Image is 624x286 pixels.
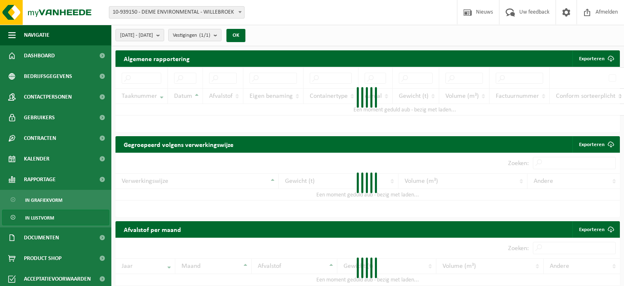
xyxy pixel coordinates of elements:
[572,221,619,238] a: Exporteren
[120,29,153,42] span: [DATE] - [DATE]
[24,45,55,66] span: Dashboard
[115,221,189,237] h2: Afvalstof per maand
[24,227,59,248] span: Documenten
[109,6,245,19] span: 10-939150 - DEME ENVIRONMENTAL - WILLEBROEK
[24,66,72,87] span: Bedrijfsgegevens
[572,50,619,67] button: Exporteren
[109,7,244,18] span: 10-939150 - DEME ENVIRONMENTAL - WILLEBROEK
[24,107,55,128] span: Gebruikers
[226,29,245,42] button: OK
[115,50,198,67] h2: Algemene rapportering
[199,33,210,38] count: (1/1)
[24,169,56,190] span: Rapportage
[24,128,56,149] span: Contracten
[24,149,49,169] span: Kalender
[24,248,61,269] span: Product Shop
[115,136,242,152] h2: Gegroepeerd volgens verwerkingswijze
[24,25,49,45] span: Navigatie
[2,210,109,225] a: In lijstvorm
[25,210,54,226] span: In lijstvorm
[572,136,619,153] a: Exporteren
[168,29,221,41] button: Vestigingen(1/1)
[2,192,109,208] a: In grafiekvorm
[173,29,210,42] span: Vestigingen
[24,87,72,107] span: Contactpersonen
[115,29,164,41] button: [DATE] - [DATE]
[25,192,62,208] span: In grafiekvorm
